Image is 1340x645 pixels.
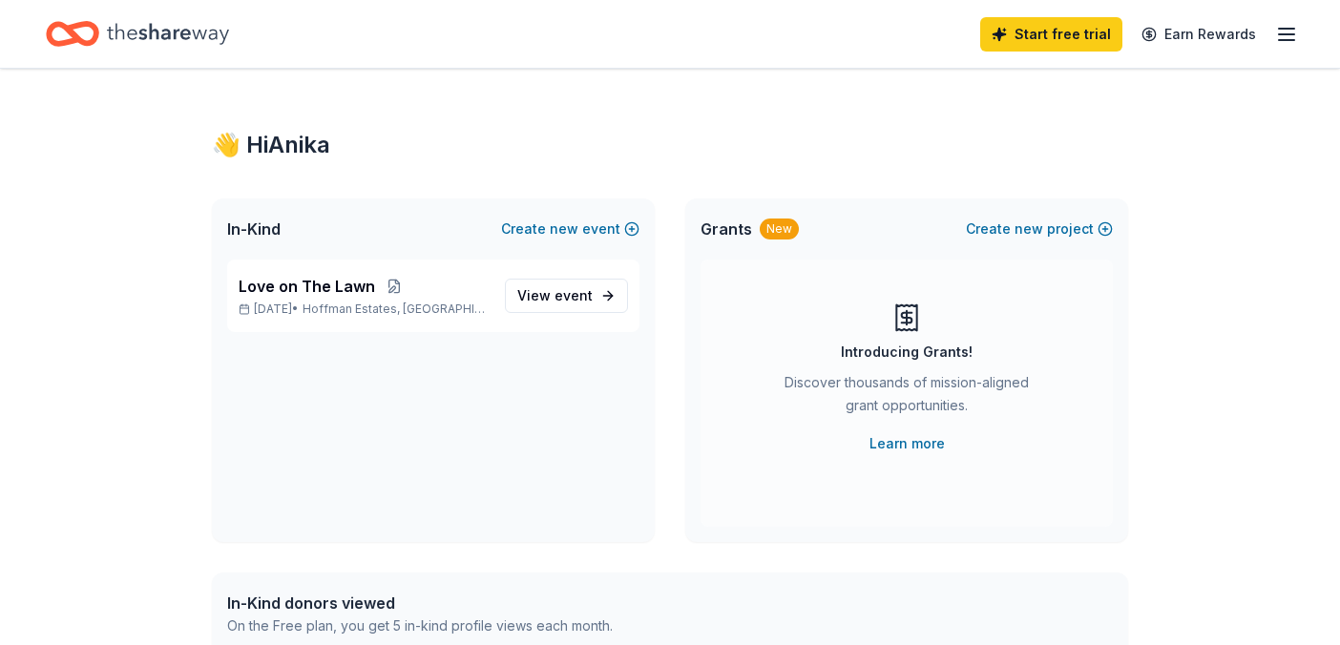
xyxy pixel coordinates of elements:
span: Love on The Lawn [239,275,375,298]
div: In-Kind donors viewed [227,592,613,614]
span: event [555,287,593,303]
span: View [517,284,593,307]
span: new [1015,218,1043,240]
a: View event [505,279,628,313]
a: Learn more [869,432,945,455]
a: Start free trial [980,17,1122,52]
span: In-Kind [227,218,281,240]
span: new [550,218,578,240]
button: Createnewproject [966,218,1113,240]
div: Discover thousands of mission-aligned grant opportunities. [777,371,1036,425]
div: 👋 Hi Anika [212,130,1128,160]
a: Home [46,11,229,56]
span: Hoffman Estates, [GEOGRAPHIC_DATA] [303,302,490,317]
div: On the Free plan, you get 5 in-kind profile views each month. [227,614,613,637]
div: New [760,218,799,239]
a: Earn Rewards [1130,17,1267,52]
button: Createnewevent [501,218,639,240]
p: [DATE] • [239,302,490,317]
div: Introducing Grants! [841,341,973,364]
span: Grants [701,218,752,240]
